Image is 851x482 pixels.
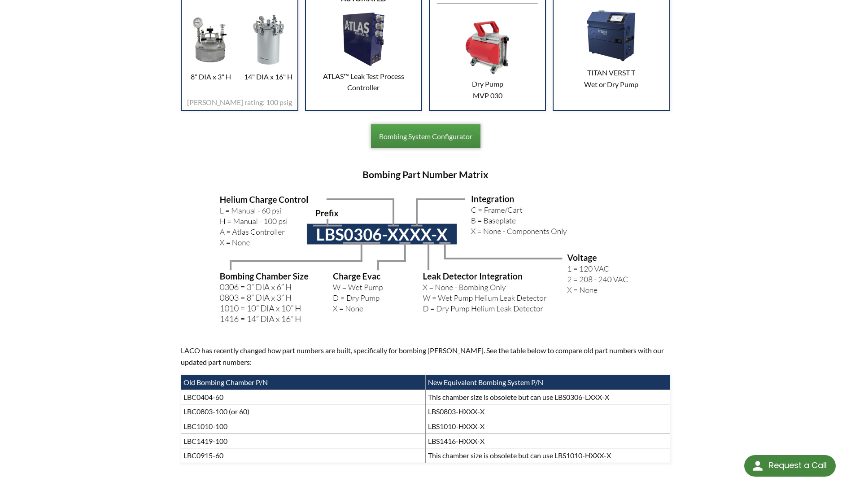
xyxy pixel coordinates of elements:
[556,67,667,90] p: TITAN VERST T Wet or Dry Pump
[426,434,670,448] td: LBS1416-HXXX-X
[181,448,426,463] td: LBC0915-60
[181,169,670,181] h3: Bombing Part Number Matrix
[213,188,638,331] img: Bombing_Part_Number_Matrix.jpg
[184,71,237,83] p: 8" DIA x 3" H
[184,12,237,68] img: 8" x 3" Bombing Chamber
[426,448,670,463] td: This chamber size is obsolete but can use LBS1010-HXXX-X
[426,390,670,404] td: This chamber size is obsolete but can use LBS0306-LXXX-X
[769,455,827,476] div: Request a Call
[181,404,426,419] td: LBC0803-100 (or 60)
[426,404,670,419] td: LBS0803-HXXX-X
[751,459,765,473] img: round button
[336,11,392,67] img: Automated Charge Management
[242,12,295,68] img: 14" x 19" Bombing Chamber
[181,434,426,448] td: LBC1419-100
[426,375,670,390] td: New Equivalent Bombing System P/N
[583,8,639,64] img: TITAN VERSA T
[181,345,670,368] p: LACO has recently changed how part numbers are built, specifically for bombing [PERSON_NAME]. See...
[181,390,426,404] td: LBC0404-60
[744,455,836,477] div: Request a Call
[181,375,426,390] td: Old Bombing Chamber P/N
[308,70,419,93] p: ATLAS™ Leak Test Process Controller
[187,98,292,106] span: [PERSON_NAME] rating: 100 psig
[459,19,515,75] img: MVP 030 Vacuum Pump
[371,124,480,149] a: Bombing System Configurator
[432,78,543,101] p: Dry Pump MVP 030
[242,71,295,83] p: 14" DIA x 16" H
[426,419,670,434] td: LBS1010-HXXX-X
[181,419,426,434] td: LBC1010-100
